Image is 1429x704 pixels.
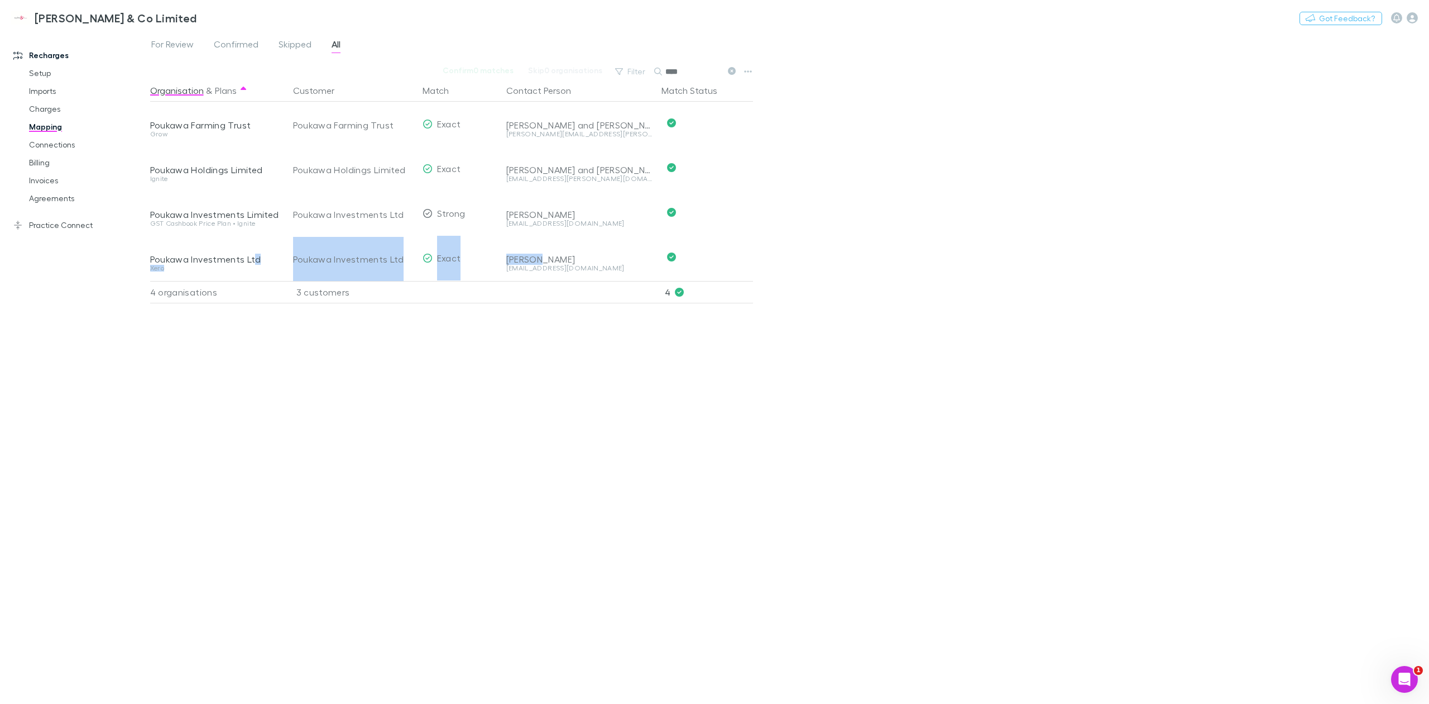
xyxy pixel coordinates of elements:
[661,79,731,102] button: Match Status
[279,39,311,53] span: Skipped
[150,164,280,175] div: Poukawa Holdings Limited
[284,281,418,303] div: 3 customers
[667,253,676,261] svg: Confirmed
[2,216,159,234] a: Practice Connect
[18,100,159,118] a: Charges
[610,65,652,78] button: Filter
[506,79,584,102] button: Contact Person
[150,220,280,227] div: GST Cashbook Price Plan • Ignite
[293,103,414,148] div: Poukawa Farming Trust
[150,254,280,265] div: Poukawa Investments Ltd
[506,175,653,182] div: [EMAIL_ADDRESS][PERSON_NAME][DOMAIN_NAME]
[506,265,653,272] div: [EMAIL_ADDRESS][DOMAIN_NAME]
[18,189,159,207] a: Agreements
[18,118,159,136] a: Mapping
[293,192,414,237] div: Poukawa Investments Ltd
[437,253,461,263] span: Exact
[293,148,414,192] div: Poukawa Holdings Limited
[150,79,280,102] div: &
[437,208,466,218] span: Strong
[150,281,284,303] div: 4 organisations
[667,163,676,172] svg: Confirmed
[521,64,610,77] button: Skip0 organisations
[18,172,159,189] a: Invoices
[18,136,159,154] a: Connections
[437,118,461,129] span: Exact
[332,39,341,53] span: All
[150,265,280,272] div: Xero
[18,64,159,82] a: Setup
[506,164,653,175] div: [PERSON_NAME] and [PERSON_NAME]
[437,163,461,174] span: Exact
[1414,666,1423,675] span: 1
[2,46,159,64] a: Recharges
[11,11,30,25] img: Epplett & Co Limited's Logo
[667,118,676,127] svg: Confirmed
[150,131,280,137] div: Grow
[506,254,653,265] div: [PERSON_NAME]
[423,79,462,102] button: Match
[4,4,204,31] a: [PERSON_NAME] & Co Limited
[1299,12,1382,25] button: Got Feedback?
[150,79,204,102] button: Organisation
[18,82,159,100] a: Imports
[215,79,237,102] button: Plans
[506,131,653,137] div: [PERSON_NAME][EMAIL_ADDRESS][PERSON_NAME][DOMAIN_NAME]
[506,120,653,131] div: [PERSON_NAME] and [PERSON_NAME]
[150,175,280,182] div: Ignite
[18,154,159,172] a: Billing
[151,39,194,53] span: For Review
[35,11,197,25] h3: [PERSON_NAME] & Co Limited
[150,209,280,220] div: Poukawa Investments Limited
[150,120,280,131] div: Poukawa Farming Trust
[506,209,653,220] div: [PERSON_NAME]
[293,237,414,282] div: Poukawa Investments Ltd
[667,208,676,217] svg: Confirmed
[506,220,653,227] div: [EMAIL_ADDRESS][DOMAIN_NAME]
[293,79,348,102] button: Customer
[1391,666,1418,693] iframe: Intercom live chat
[435,64,521,77] button: Confirm0 matches
[665,282,753,303] p: 4
[214,39,258,53] span: Confirmed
